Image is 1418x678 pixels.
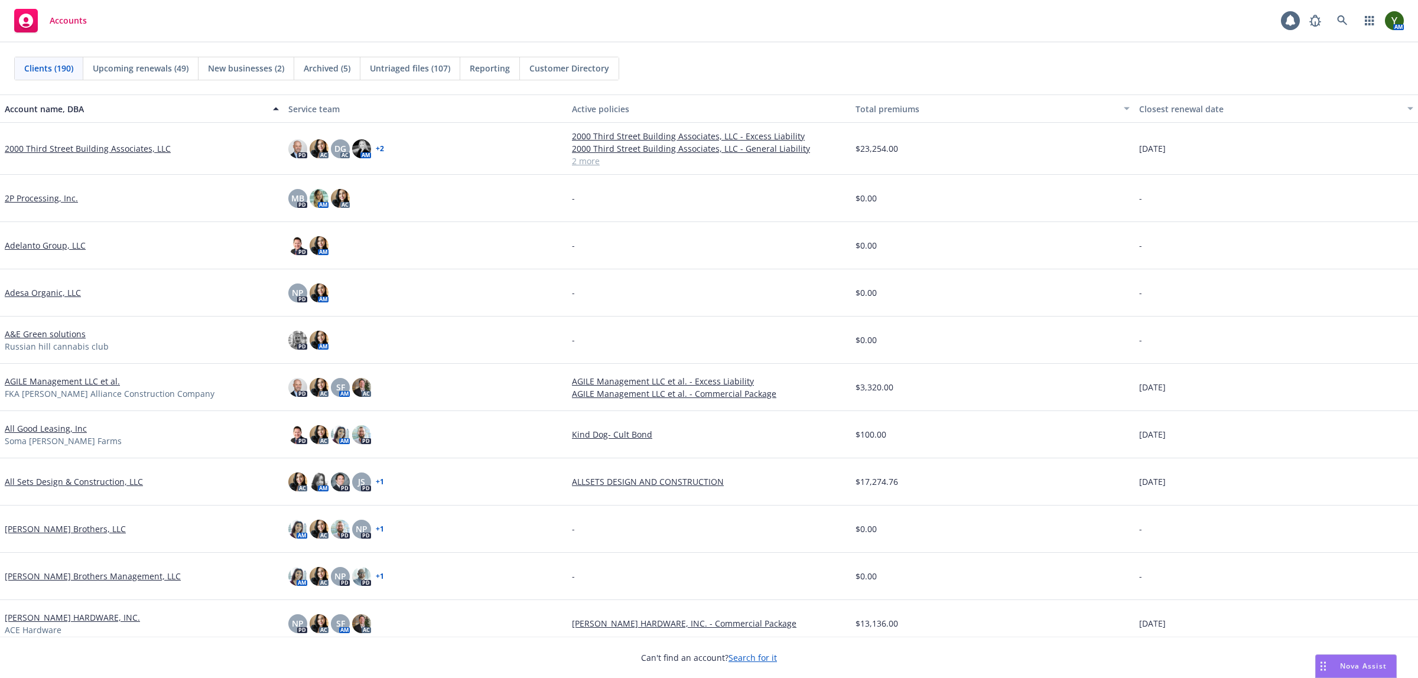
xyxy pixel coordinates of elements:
span: JS [358,475,365,488]
div: Active policies [572,103,846,115]
div: Total premiums [856,103,1117,115]
img: photo [310,139,329,158]
span: Russian hill cannabis club [5,340,109,353]
span: - [572,523,575,535]
img: photo [288,472,307,491]
span: FKA [PERSON_NAME] Alliance Construction Company [5,387,214,400]
span: [DATE] [1139,617,1166,630]
a: 2000 Third Street Building Associates, LLC [5,142,171,155]
a: [PERSON_NAME] HARDWARE, INC. - Commercial Package [572,617,846,630]
button: Active policies [567,94,851,123]
span: Customer Directory [529,62,609,74]
span: $0.00 [856,239,877,252]
a: All Sets Design & Construction, LLC [5,475,143,488]
button: Closest renewal date [1134,94,1418,123]
span: Reporting [470,62,510,74]
span: [DATE] [1139,381,1166,393]
span: NP [356,523,367,535]
a: 2P Processing, Inc. [5,192,78,204]
a: [PERSON_NAME] Brothers, LLC [5,523,126,535]
span: - [1139,286,1142,299]
a: Report a Bug [1303,9,1327,32]
span: $0.00 [856,192,877,204]
a: 2000 Third Street Building Associates, LLC - Excess Liability [572,130,846,142]
img: photo [331,520,350,539]
span: - [1139,192,1142,204]
span: - [572,334,575,346]
img: photo [352,567,371,586]
img: photo [310,236,329,255]
span: [DATE] [1139,142,1166,155]
img: photo [310,378,329,397]
button: Service team [284,94,567,123]
span: SF [336,381,345,393]
img: photo [352,139,371,158]
img: photo [310,425,329,444]
a: Search [1331,9,1354,32]
span: Nova Assist [1340,661,1387,671]
span: - [572,286,575,299]
button: Total premiums [851,94,1134,123]
span: - [572,239,575,252]
span: Clients (190) [24,62,73,74]
a: + 1 [376,526,384,533]
span: $23,254.00 [856,142,898,155]
img: photo [310,189,329,208]
a: Switch app [1358,9,1381,32]
a: Kind Dog- Cult Bond [572,428,846,441]
span: [DATE] [1139,428,1166,441]
span: New businesses (2) [208,62,284,74]
img: photo [288,236,307,255]
img: photo [352,425,371,444]
span: - [1139,570,1142,582]
span: $3,320.00 [856,381,893,393]
a: A&E Green solutions [5,328,86,340]
a: All Good Leasing, Inc [5,422,87,435]
span: - [572,192,575,204]
span: $0.00 [856,286,877,299]
span: $0.00 [856,334,877,346]
a: + 1 [376,573,384,580]
a: + 1 [376,478,384,485]
img: photo [288,378,307,397]
img: photo [331,472,350,491]
span: [DATE] [1139,475,1166,488]
img: photo [310,283,329,302]
span: - [1139,523,1142,535]
button: Nova Assist [1315,654,1397,678]
span: Accounts [50,16,87,25]
div: Service team [288,103,562,115]
a: Accounts [9,4,92,37]
span: Upcoming renewals (49) [93,62,188,74]
img: photo [331,425,350,444]
span: DG [334,142,346,155]
img: photo [1385,11,1404,30]
img: photo [310,472,329,491]
span: Can't find an account? [641,651,777,664]
img: photo [288,425,307,444]
span: NP [334,570,346,582]
a: Search for it [728,652,777,663]
span: $100.00 [856,428,886,441]
img: photo [310,567,329,586]
a: [PERSON_NAME] Brothers Management, LLC [5,570,181,582]
span: - [572,570,575,582]
span: - [1139,239,1142,252]
span: Archived (5) [304,62,350,74]
a: 2000 Third Street Building Associates, LLC - General Liability [572,142,846,155]
span: $0.00 [856,570,877,582]
span: NP [292,617,304,630]
span: SF [336,617,345,630]
img: photo [310,520,329,539]
div: Account name, DBA [5,103,266,115]
img: photo [288,331,307,350]
a: + 2 [376,145,384,152]
span: Untriaged files (107) [370,62,450,74]
img: photo [310,331,329,350]
a: Adelanto Group, LLC [5,239,86,252]
a: AGILE Management LLC et al. - Commercial Package [572,387,846,400]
